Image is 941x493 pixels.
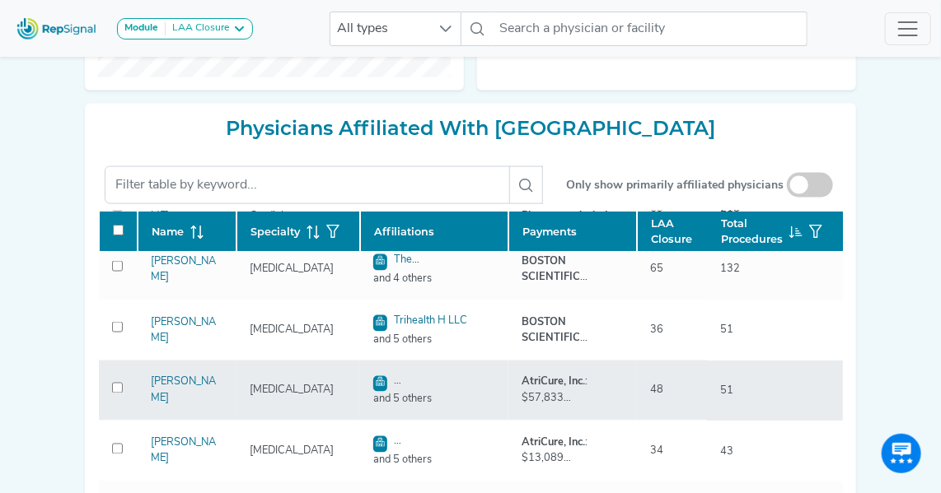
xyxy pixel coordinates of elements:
[493,12,808,46] input: Search a physician or facility
[522,224,577,240] span: Payments
[522,314,624,346] div: : $20,790
[640,383,673,398] div: 48
[651,216,705,247] span: LAA Closure
[124,23,158,33] strong: Module
[640,322,673,337] div: 36
[151,438,216,464] a: [PERSON_NAME]
[363,332,505,347] span: and 5 others
[522,256,601,298] strong: BOSTON SCIENTIFIC CORPORATION
[151,317,216,343] a: [PERSON_NAME]
[885,12,931,45] button: Toggle navigation
[522,374,624,406] div: : $57,833
[250,224,300,240] span: Specialty
[566,177,784,194] small: Only show primarily affiliated physicians
[640,444,673,459] div: 34
[710,444,743,459] div: 43
[166,22,229,35] div: LAA Closure
[240,444,344,459] div: [MEDICAL_DATA]
[710,261,750,277] div: 132
[374,224,434,240] span: Affiliations
[151,256,216,282] a: [PERSON_NAME]
[522,253,624,285] div: : $1,773
[522,377,585,388] strong: AtriCure, Inc.
[522,435,624,467] div: : $13,089
[522,317,601,359] strong: BOSTON SCIENTIFIC CORPORATION
[710,383,743,398] div: 51
[363,392,505,407] span: and 5 others
[721,216,783,247] span: Total Procedures
[363,453,505,468] span: and 5 others
[240,261,344,277] div: [MEDICAL_DATA]
[117,18,253,40] button: ModuleLAA Closure
[151,377,216,403] a: [PERSON_NAME]
[152,224,184,240] span: Name
[363,271,505,286] span: and 4 others
[330,12,429,45] span: All types
[240,322,344,337] div: [MEDICAL_DATA]
[98,117,843,141] h2: Physicians Affiliated With [GEOGRAPHIC_DATA]
[105,166,510,204] input: Filter table by keyword...
[394,315,467,326] a: Trihealth H LLC
[240,383,344,398] div: [MEDICAL_DATA]
[640,261,673,277] div: 65
[710,322,743,337] div: 51
[522,438,585,449] strong: AtriCure, Inc.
